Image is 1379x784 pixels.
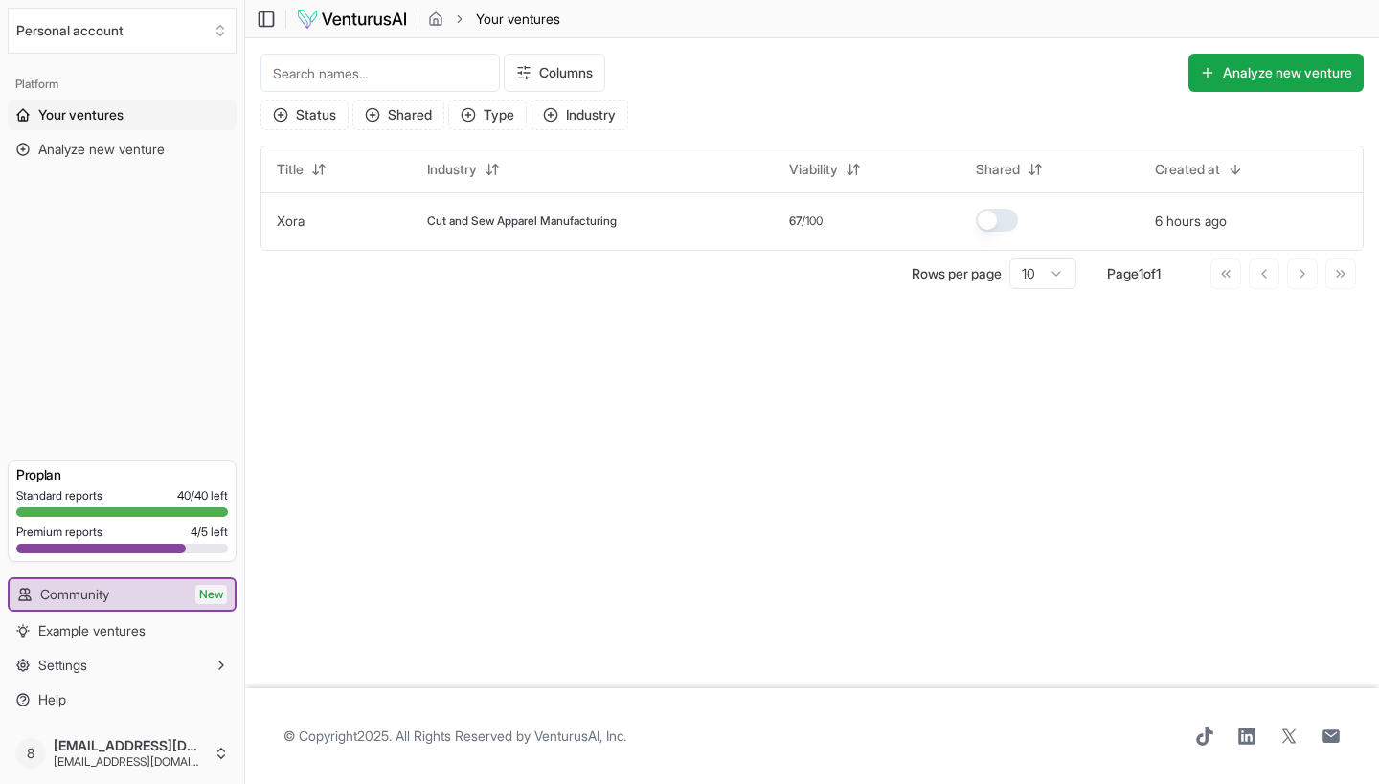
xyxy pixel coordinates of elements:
button: 8[EMAIL_ADDRESS][DOMAIN_NAME][EMAIL_ADDRESS][DOMAIN_NAME] [8,730,237,776]
button: Xora [277,212,305,231]
button: Title [265,154,338,185]
span: Example ventures [38,621,146,640]
button: Type [448,100,527,130]
span: © Copyright 2025 . All Rights Reserved by . [283,727,626,746]
span: Premium reports [16,525,102,540]
span: Analyze new venture [38,140,165,159]
span: 1 [1139,265,1143,281]
a: Xora [277,213,305,229]
span: Cut and Sew Apparel Manufacturing [427,213,617,229]
button: Select an organization [8,8,237,54]
a: VenturusAI, Inc [534,728,623,744]
span: 40 / 40 left [177,488,228,504]
a: Help [8,684,237,715]
span: Community [40,585,109,604]
a: Analyze new venture [8,134,237,165]
span: Industry [427,160,477,179]
button: Shared [964,154,1054,185]
span: Help [38,690,66,709]
span: Your ventures [476,10,560,29]
span: Title [277,160,304,179]
button: Industry [416,154,511,185]
span: 4 / 5 left [191,525,228,540]
nav: breadcrumb [428,10,560,29]
button: Created at [1143,154,1255,185]
a: Example ventures [8,616,237,646]
button: 6 hours ago [1155,212,1227,231]
span: of [1143,265,1156,281]
button: Industry [531,100,628,130]
span: Shared [976,160,1020,179]
a: CommunityNew [10,579,235,610]
span: Your ventures [38,105,124,124]
span: New [195,585,227,604]
button: Status [260,100,349,130]
button: Shared [352,100,444,130]
button: Settings [8,650,237,681]
span: Page [1107,265,1139,281]
p: Rows per page [912,264,1002,283]
div: Platform [8,69,237,100]
img: logo [296,8,408,31]
span: /100 [802,213,823,229]
span: [EMAIL_ADDRESS][DOMAIN_NAME] [54,754,206,770]
h3: Pro plan [16,465,228,484]
button: Columns [504,54,605,92]
a: Your ventures [8,100,237,130]
span: [EMAIL_ADDRESS][DOMAIN_NAME] [54,737,206,754]
span: 67 [789,213,802,229]
span: Viability [789,160,838,179]
span: 1 [1156,265,1161,281]
span: Created at [1155,160,1220,179]
input: Search names... [260,54,500,92]
span: 8 [15,738,46,769]
span: Standard reports [16,488,102,504]
button: Analyze new venture [1188,54,1364,92]
span: Settings [38,656,87,675]
button: Viability [778,154,872,185]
